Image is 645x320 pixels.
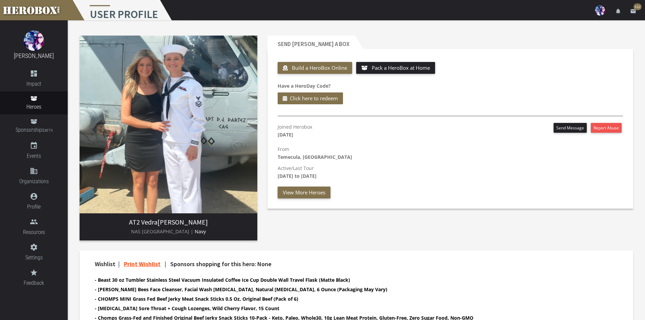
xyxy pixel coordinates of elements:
span: Navy [195,228,206,235]
span: Pack a HeroBox at Home [372,64,430,71]
a: Print Wishlist [124,260,160,268]
b: [DATE] [278,131,293,138]
img: image [80,36,257,213]
b: - Beast 30 oz Tumbler Stainless Steel Vacuum Insulated Coffee Ice Cup Double Wall Travel Flask (M... [95,277,350,283]
span: Click here to redeem [290,94,338,103]
b: [DATE] to [DATE] [278,173,317,179]
li: Beast 30 oz Tumbler Stainless Steel Vacuum Insulated Coffee Ice Cup Double Wall Travel Flask (Mat... [95,276,606,284]
button: Send Message [554,123,587,133]
h4: Wishlist [95,261,606,268]
span: | [118,260,120,268]
h3: [PERSON_NAME] [85,218,252,226]
p: Active/Last Tour [278,164,623,180]
small: BETA [44,128,52,133]
a: [PERSON_NAME] [14,52,54,59]
span: Build a HeroBox Online [292,64,347,71]
i: notifications [615,8,621,14]
span: Sponsors shopping for this hero: None [170,260,272,268]
b: - CHOMPS MINI Grass Fed Beef Jerky Meat Snack Sticks 0.5 Oz, Original Beef (Pack of 6) [95,296,298,302]
button: Build a HeroBox Online [278,62,352,74]
p: From [278,145,623,161]
i: email [630,8,636,14]
b: - [PERSON_NAME] Bees Face Cleanser, Facial Wash [MEDICAL_DATA], Natural [MEDICAL_DATA], 6 Ounce (... [95,286,387,293]
li: Burt's Bees Face Cleanser, Facial Wash for Sensitive Skin, Natural Skin Care, 6 Ounce (Packaging ... [95,285,606,293]
img: user-image [595,5,605,16]
b: Temecula, [GEOGRAPHIC_DATA] [278,154,352,160]
span: 332 [633,3,642,10]
img: image [24,30,44,51]
span: NAS [GEOGRAPHIC_DATA] | [131,228,193,235]
li: CHOMPS MINI Grass Fed Beef Jerky Meat Snack Sticks 0.5 Oz, Original Beef (Pack of 6) [95,295,606,303]
b: Have a HeroDay Code? [278,83,331,89]
section: Send Paige a Box [267,36,633,209]
b: - [MEDICAL_DATA] Sore Throat + Cough Lozenges, Wild Cherry Flavor, 15 Count [95,305,279,312]
li: Chloraseptic Total Sore Throat + Cough Lozenges, Wild Cherry Flavor, 15 Count [95,304,606,312]
span: | [165,260,166,268]
p: Joined Herobox [278,123,312,138]
button: View More Heroes [278,187,330,198]
h2: Send [PERSON_NAME] a Box [267,36,356,49]
span: AT2 Vedra [129,218,157,226]
button: Pack a HeroBox at Home [356,62,435,74]
button: Report Abuse [591,123,622,133]
button: Click here to redeem [278,92,343,104]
